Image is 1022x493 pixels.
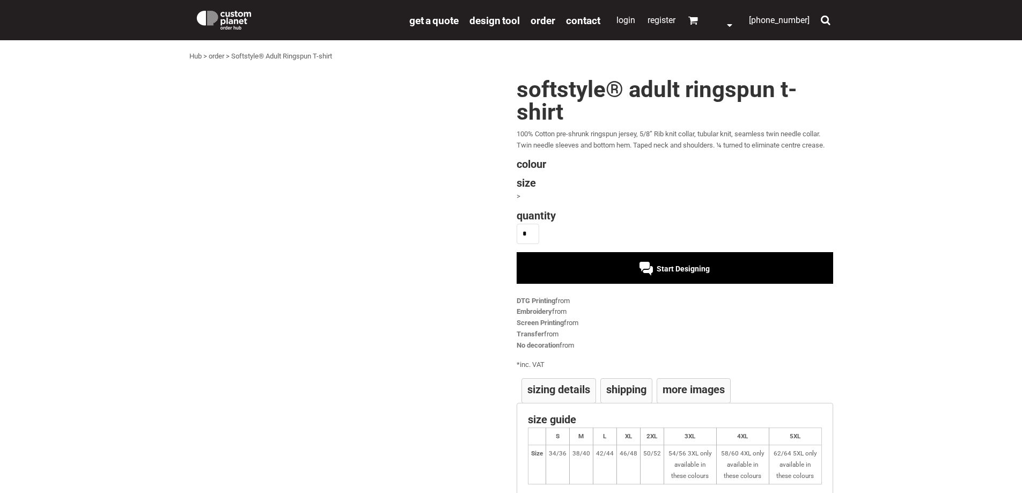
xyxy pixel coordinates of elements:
img: Custom Planet [195,8,253,30]
span: [PHONE_NUMBER] [749,15,810,25]
span: get a quote [409,14,459,27]
div: > [203,51,207,62]
div: from [517,306,833,318]
span: Contact [566,14,600,27]
div: from [517,340,833,351]
td: 42/44 [593,445,616,484]
h4: Sizing Details [527,384,590,395]
div: from [517,318,833,329]
th: M [569,428,593,445]
span: Start Designing [657,264,710,273]
th: XL [616,428,640,445]
td: 62/64 5XL only available in these colours [769,445,821,484]
th: 2XL [640,428,664,445]
h4: More Images [663,384,725,395]
td: 54/56 3XL only available in these colours [664,445,716,484]
th: 3XL [664,428,716,445]
span: design tool [469,14,520,27]
h4: Size [517,178,833,188]
p: 100% Cotton pre-shrunk ringspun jersey, 5/8” Rib knit collar, tubular knit, seamless twin needle ... [517,129,833,151]
a: Screen Printing [517,319,564,327]
a: order [209,52,224,60]
td: 50/52 [640,445,664,484]
a: Register [648,15,675,25]
a: Login [616,15,635,25]
h4: Quantity [517,210,833,221]
h1: Softstyle® Adult Ringspun T-shirt [517,78,833,123]
td: 46/48 [616,445,640,484]
a: Custom Planet [189,3,404,35]
div: > [517,191,833,202]
a: Contact [566,14,600,26]
div: Softstyle® Adult Ringspun T-shirt [231,51,332,62]
a: Hub [189,52,202,60]
span: order [531,14,555,27]
th: L [593,428,616,445]
div: > [226,51,230,62]
a: get a quote [409,14,459,26]
th: 5XL [769,428,821,445]
a: design tool [469,14,520,26]
div: from [517,296,833,307]
h4: Size Guide [528,414,822,425]
a: Embroidery [517,307,552,315]
td: 58/60 4XL only available in these colours [716,445,769,484]
td: 38/40 [569,445,593,484]
a: DTG Printing [517,297,555,305]
a: order [531,14,555,26]
h4: Colour [517,159,833,170]
th: S [546,428,569,445]
td: 34/36 [546,445,569,484]
a: No decoration [517,341,560,349]
div: inc. VAT [517,359,833,371]
th: Size [528,445,546,484]
div: from [517,329,833,340]
h4: Shipping [606,384,646,395]
a: Transfer [517,330,544,338]
th: 4XL [716,428,769,445]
